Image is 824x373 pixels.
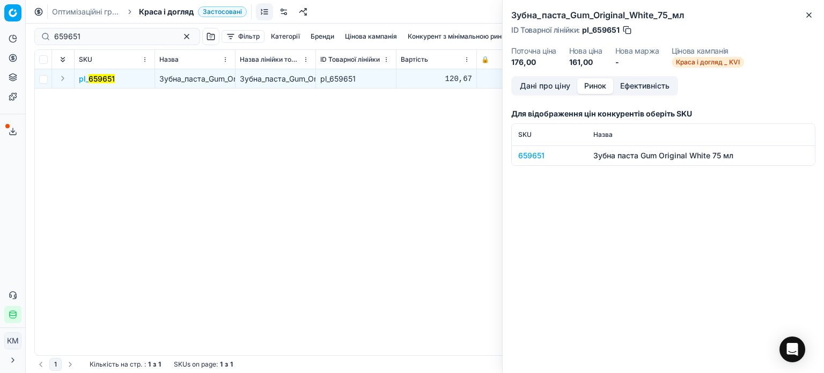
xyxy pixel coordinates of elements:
[518,130,532,138] span: SKU
[403,30,546,43] button: Конкурент з мінімальною ринковою ціною
[89,74,115,83] mark: 659651
[225,360,228,369] strong: з
[593,150,808,161] div: Зубна паста Gum Original White 75 мл
[511,9,815,21] h2: Зубна_паста_Gum_Original_White_75_мл
[779,337,805,362] div: Open Intercom Messenger
[582,25,620,35] span: pl_659651
[306,30,339,43] button: Бренди
[511,108,815,119] h3: Для відображення цін конкурентів оберіть SKU
[569,47,602,55] dt: Нова ціна
[79,55,92,64] span: SKU
[341,30,401,43] button: Цінова кампанія
[401,55,428,64] span: Вартість
[267,30,304,43] button: Категорії
[5,333,21,349] span: КM
[401,74,472,84] div: 120,67
[34,358,47,371] button: Go to previous page
[615,57,659,68] dd: -
[174,360,218,369] span: SKUs on page :
[511,26,580,34] span: ID Товарної лінійки :
[513,78,577,94] button: Дані про ціну
[615,47,659,55] dt: Нова маржа
[672,47,744,55] dt: Цінова кампанія
[49,358,62,371] button: 1
[672,57,744,68] span: Краса і догляд _ KVI
[34,358,77,371] nav: pagination
[148,360,151,369] strong: 1
[54,31,172,42] input: Пошук по SKU або назві
[577,78,613,94] button: Ринок
[240,74,311,84] div: Зубна_паста_Gum_Original_White_75_мл
[56,72,69,85] button: Expand
[139,6,247,17] span: Краса і доглядЗастосовані
[79,74,115,84] span: pl_
[593,130,613,138] span: Назва
[4,332,21,349] button: КM
[222,30,264,43] button: Фільтр
[613,78,676,94] button: Ефективність
[159,74,303,83] span: Зубна_паста_Gum_Original_White_75_мл
[90,360,161,369] div: :
[230,360,233,369] strong: 1
[320,74,392,84] div: pl_659651
[56,53,69,66] button: Expand all
[159,55,179,64] span: Назва
[511,57,556,68] dd: 176,00
[52,6,121,17] a: Оптимізаційні групи
[320,55,380,64] span: ID Товарної лінійки
[64,358,77,371] button: Go to next page
[240,55,300,64] span: Назва лінійки товарів
[79,74,115,84] button: pl_659651
[511,47,556,55] dt: Поточна ціна
[52,6,247,17] nav: breadcrumb
[481,55,489,64] span: 🔒
[569,57,602,68] dd: 161,00
[518,150,580,161] div: 659651
[139,6,194,17] span: Краса і догляд
[198,6,247,17] span: Застосовані
[90,360,142,369] span: Кількість на стр.
[158,360,161,369] strong: 1
[220,360,223,369] strong: 1
[153,360,156,369] strong: з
